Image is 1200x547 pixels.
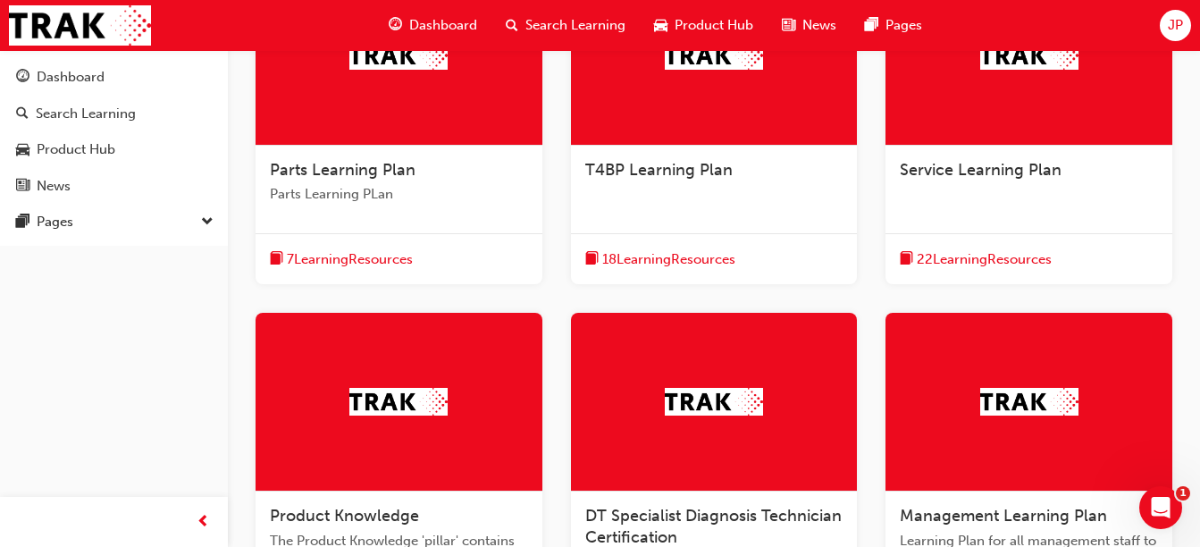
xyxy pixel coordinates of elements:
span: car-icon [654,14,667,37]
button: book-icon18LearningResources [585,248,735,271]
button: Pages [7,206,221,239]
span: pages-icon [16,215,29,231]
a: guage-iconDashboard [374,7,491,44]
span: car-icon [16,142,29,158]
img: Trak [665,41,763,69]
span: Product Hub [675,15,753,36]
span: 7 Learning Resources [287,249,413,270]
a: news-iconNews [768,7,851,44]
span: Parts Learning Plan [270,160,415,180]
span: 22 Learning Resources [917,249,1052,270]
span: T4BP Learning Plan [585,160,733,180]
span: guage-icon [389,14,402,37]
a: News [7,170,221,203]
span: Search Learning [525,15,625,36]
span: guage-icon [16,70,29,86]
span: book-icon [270,248,283,271]
img: Trak [980,41,1078,69]
span: 1 [1176,486,1190,501]
span: news-icon [782,14,795,37]
span: Product Knowledge [270,506,419,526]
a: pages-iconPages [851,7,936,44]
span: DT Specialist Diagnosis Technician Certification [585,506,842,547]
div: Pages [37,212,73,232]
a: Dashboard [7,61,221,94]
div: Search Learning [36,104,136,124]
img: Trak [349,41,448,69]
div: Dashboard [37,67,105,88]
span: search-icon [16,106,29,122]
button: book-icon22LearningResources [900,248,1052,271]
span: prev-icon [197,511,210,534]
button: book-icon7LearningResources [270,248,413,271]
span: Dashboard [409,15,477,36]
div: Product Hub [37,139,115,160]
a: car-iconProduct Hub [640,7,768,44]
iframe: Intercom live chat [1139,486,1182,529]
span: Management Learning Plan [900,506,1107,526]
img: Trak [980,388,1078,416]
button: DashboardSearch LearningProduct HubNews [7,57,221,206]
a: Product Hub [7,133,221,166]
img: Trak [349,388,448,416]
span: pages-icon [865,14,878,37]
span: down-icon [201,211,214,234]
span: book-icon [900,248,913,271]
img: Trak [9,5,151,46]
a: search-iconSearch Learning [491,7,640,44]
div: News [37,176,71,197]
span: JP [1168,15,1183,36]
span: Parts Learning PLan [270,184,528,205]
span: book-icon [585,248,599,271]
span: News [802,15,836,36]
a: Search Learning [7,97,221,130]
span: Pages [885,15,922,36]
span: 18 Learning Resources [602,249,735,270]
span: news-icon [16,179,29,195]
span: search-icon [506,14,518,37]
span: Service Learning Plan [900,160,1062,180]
button: JP [1160,10,1191,41]
img: Trak [665,388,763,416]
